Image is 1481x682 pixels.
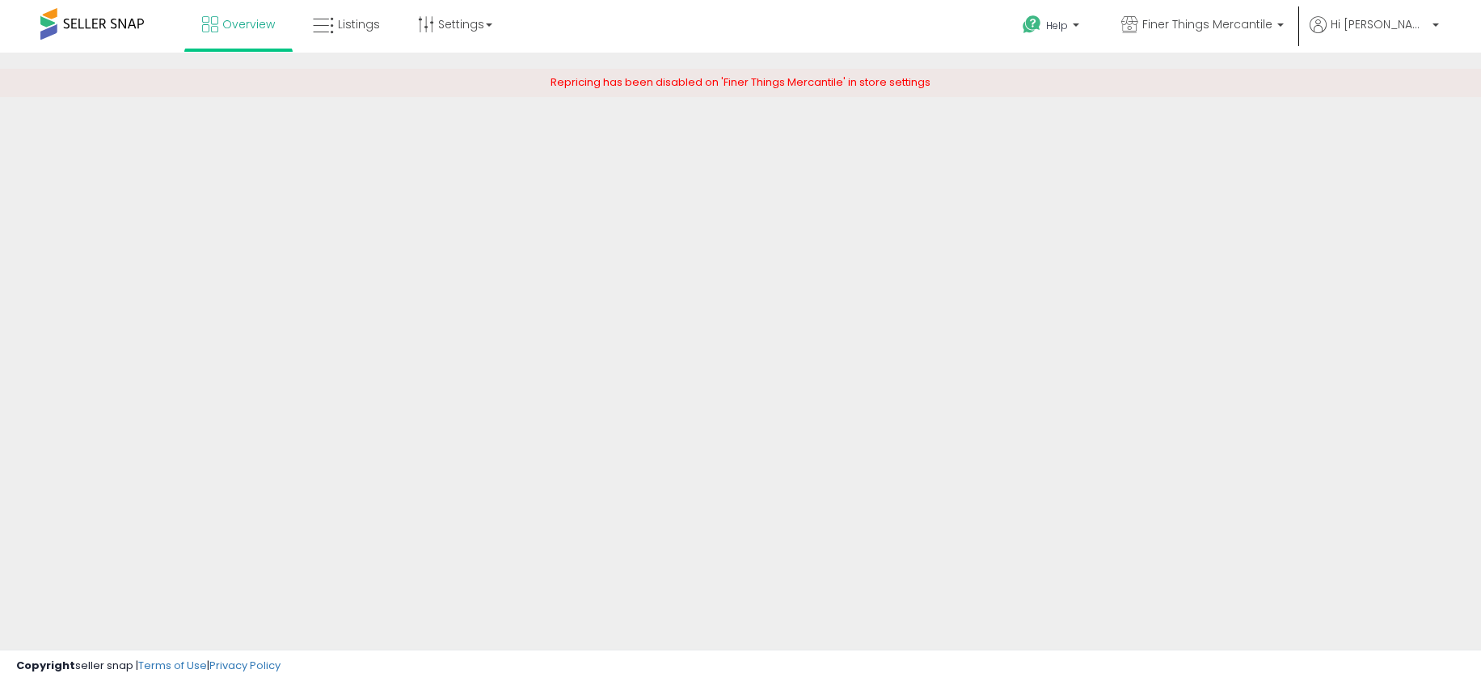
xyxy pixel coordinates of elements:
[1046,19,1068,32] span: Help
[1142,16,1272,32] span: Finer Things Mercantile
[338,16,380,32] span: Listings
[551,74,930,90] span: Repricing has been disabled on 'Finer Things Mercantile' in store settings
[1010,2,1095,53] a: Help
[1310,16,1439,53] a: Hi [PERSON_NAME]
[222,16,275,32] span: Overview
[16,659,281,674] div: seller snap | |
[16,658,75,673] strong: Copyright
[209,658,281,673] a: Privacy Policy
[1022,15,1042,35] i: Get Help
[138,658,207,673] a: Terms of Use
[1331,16,1428,32] span: Hi [PERSON_NAME]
